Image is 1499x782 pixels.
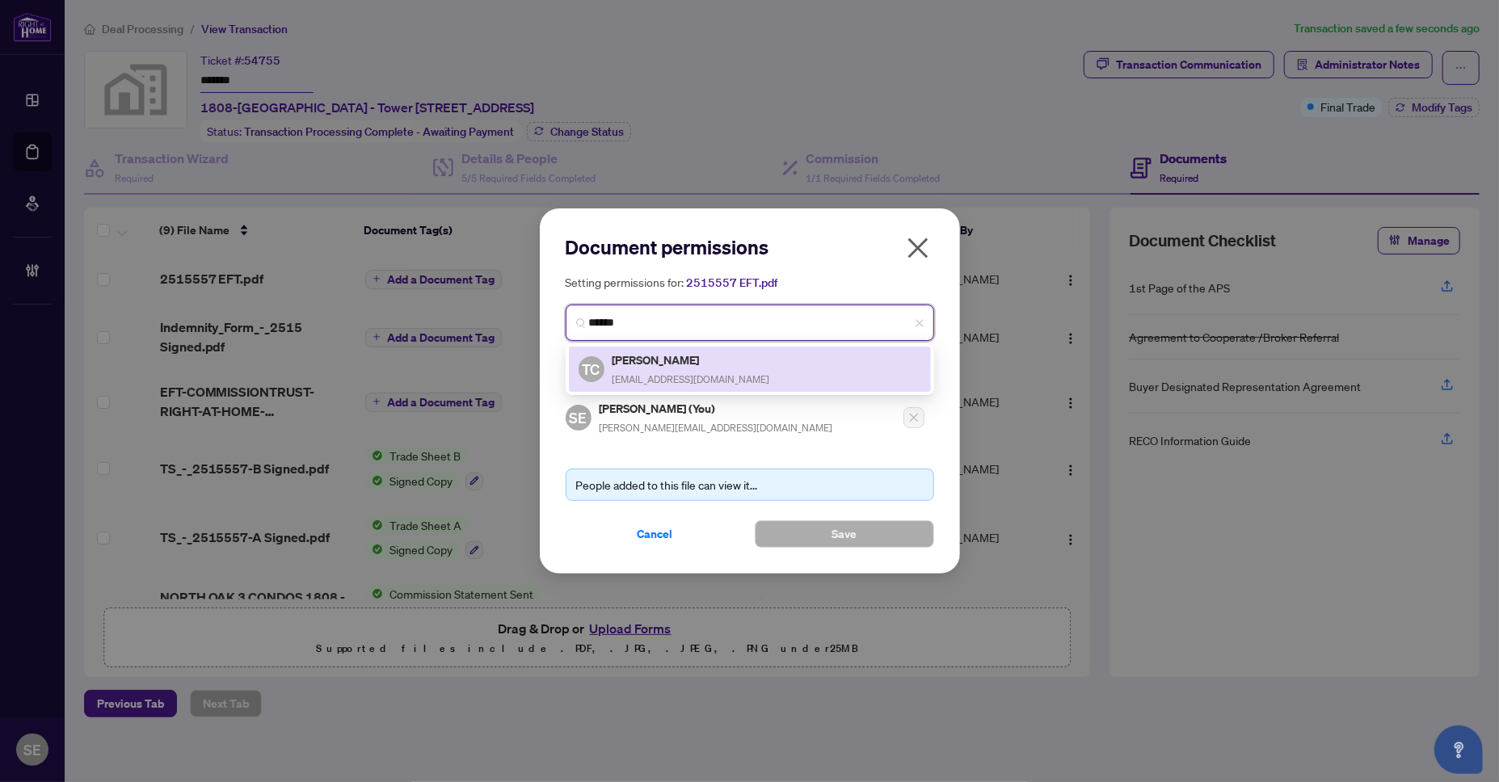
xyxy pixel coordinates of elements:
[613,373,770,385] span: [EMAIL_ADDRESS][DOMAIN_NAME]
[905,235,931,261] span: close
[755,520,934,548] button: Save
[583,358,600,380] span: TC
[566,273,934,292] h5: Setting permissions for:
[613,351,770,369] h5: [PERSON_NAME]
[600,422,833,434] span: [PERSON_NAME][EMAIL_ADDRESS][DOMAIN_NAME]
[915,318,924,328] span: close
[600,399,833,418] h5: [PERSON_NAME] (You)
[1434,725,1483,774] button: Open asap
[576,318,586,328] img: search_icon
[566,520,745,548] button: Cancel
[566,234,934,260] h2: Document permissions
[638,521,673,547] span: Cancel
[576,476,924,494] div: People added to this file can view it...
[570,406,587,429] span: SE
[687,275,778,290] span: 2515557 EFT.pdf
